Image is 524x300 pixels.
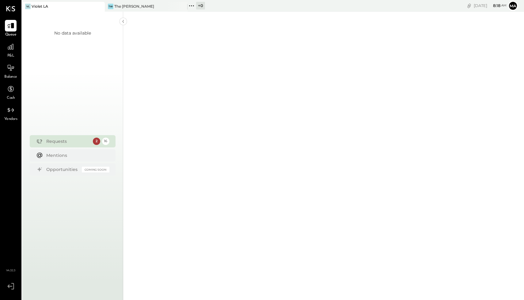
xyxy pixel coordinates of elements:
[5,32,17,38] span: Queue
[4,117,17,122] span: Vendors
[93,138,100,145] div: 2
[4,74,17,80] span: Balance
[46,166,79,172] div: Opportunities
[114,4,154,9] div: The [PERSON_NAME]
[196,2,205,9] div: + 0
[0,41,21,59] a: P&L
[474,3,507,9] div: [DATE]
[102,138,109,145] div: 16
[25,4,31,9] div: VL
[108,4,113,9] div: TW
[466,2,472,9] div: copy link
[0,83,21,101] a: Cash
[46,152,106,158] div: Mentions
[0,62,21,80] a: Balance
[0,20,21,38] a: Queue
[32,4,48,9] div: Violet LA
[82,167,109,172] div: Coming Soon
[46,138,90,144] div: Requests
[0,104,21,122] a: Vendors
[508,1,518,11] button: Ma
[7,53,14,59] span: P&L
[7,95,15,101] span: Cash
[54,30,91,36] div: No data available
